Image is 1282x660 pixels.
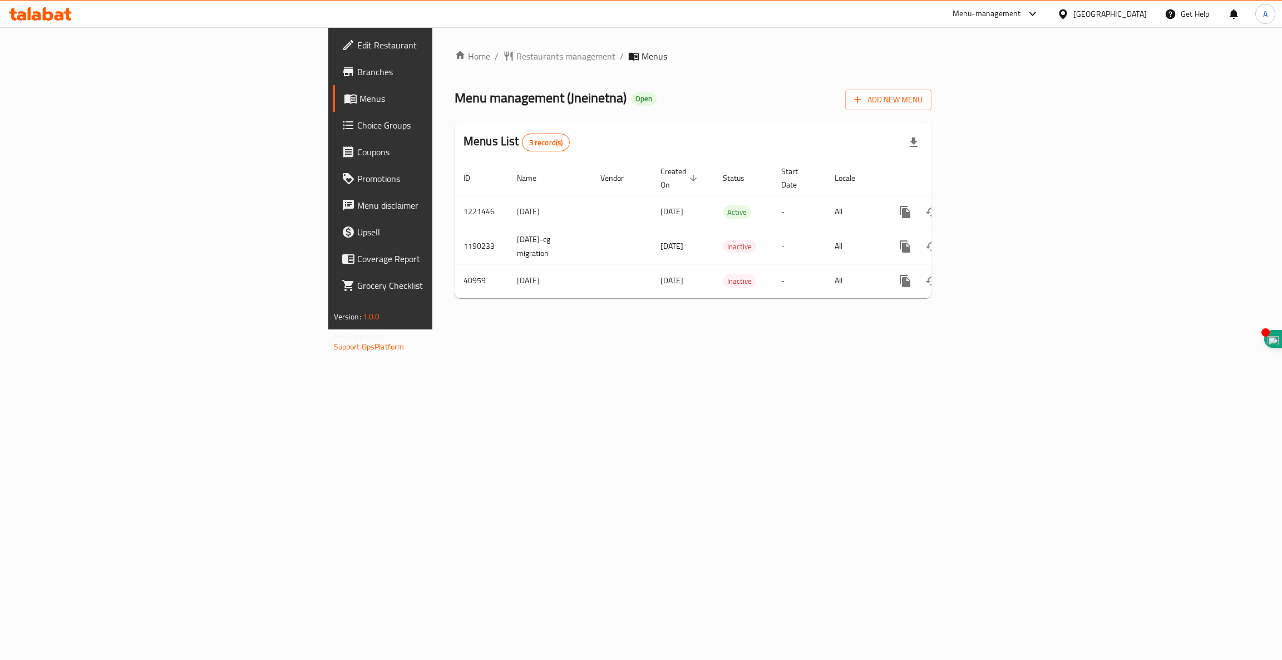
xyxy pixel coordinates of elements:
a: Promotions [333,165,543,192]
td: All [826,264,883,298]
span: Vendor [600,171,638,185]
a: Menus [333,85,543,112]
td: [DATE]-cg migration [508,229,591,264]
button: Change Status [919,233,945,260]
span: Upsell [357,225,534,239]
span: Name [517,171,551,185]
div: Inactive [723,274,756,288]
span: Edit Restaurant [357,38,534,52]
nav: breadcrumb [455,50,931,63]
button: Add New Menu [845,90,931,110]
span: A [1263,8,1268,20]
button: more [892,199,919,225]
span: Start Date [781,165,812,191]
a: Grocery Checklist [333,272,543,299]
span: Branches [357,65,534,78]
a: Branches [333,58,543,85]
span: 3 record(s) [522,137,570,148]
span: [DATE] [660,239,683,253]
td: All [826,195,883,229]
th: Actions [883,161,1008,195]
span: Version: [334,309,361,324]
button: Change Status [919,268,945,294]
li: / [620,50,624,63]
span: 1.0.0 [363,309,380,324]
a: Upsell [333,219,543,245]
span: Menus [359,92,534,105]
span: Get support on: [334,328,385,343]
span: [DATE] [660,273,683,288]
span: Created On [660,165,701,191]
span: Status [723,171,759,185]
span: Promotions [357,172,534,185]
a: Coupons [333,139,543,165]
td: - [772,195,826,229]
td: - [772,229,826,264]
div: [GEOGRAPHIC_DATA] [1073,8,1147,20]
span: Inactive [723,275,756,288]
span: Grocery Checklist [357,279,534,292]
div: Open [631,92,657,106]
span: Choice Groups [357,119,534,132]
span: Locale [835,171,870,185]
span: Add New Menu [854,93,923,107]
a: Choice Groups [333,112,543,139]
td: - [772,264,826,298]
span: Active [723,206,751,219]
span: Menus [642,50,667,63]
span: Restaurants management [516,50,615,63]
span: Open [631,94,657,104]
button: more [892,268,919,294]
button: more [892,233,919,260]
button: Change Status [919,199,945,225]
table: enhanced table [455,161,1008,298]
div: Menu-management [953,7,1021,21]
span: Inactive [723,240,756,253]
a: Support.OpsPlatform [334,339,405,354]
a: Edit Restaurant [333,32,543,58]
a: Restaurants management [503,50,615,63]
td: [DATE] [508,195,591,229]
h2: Menus List [464,133,570,151]
div: Active [723,205,751,219]
a: Menu disclaimer [333,192,543,219]
span: ID [464,171,485,185]
span: Menu disclaimer [357,199,534,212]
div: Export file [900,129,927,156]
td: [DATE] [508,264,591,298]
td: All [826,229,883,264]
span: Coupons [357,145,534,159]
a: Coverage Report [333,245,543,272]
span: Coverage Report [357,252,534,265]
span: [DATE] [660,204,683,219]
div: Total records count [522,134,570,151]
